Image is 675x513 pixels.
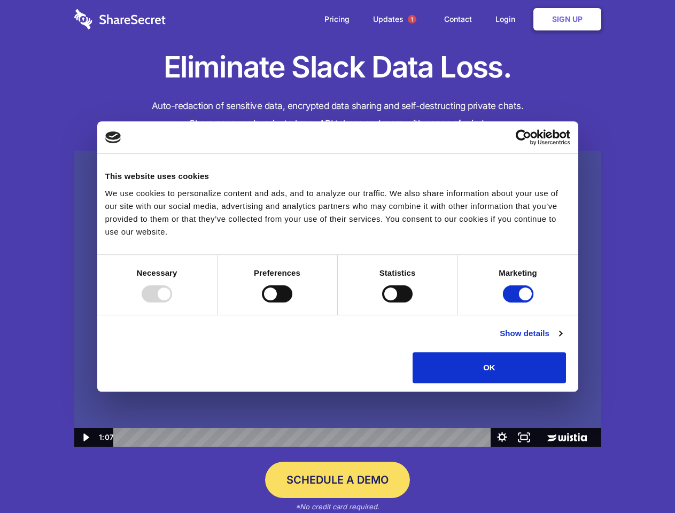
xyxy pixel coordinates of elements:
[105,131,121,143] img: logo
[105,187,570,238] div: We use cookies to personalize content and ads, and to analyze our traffic. We also share informat...
[379,268,416,277] strong: Statistics
[74,151,601,447] img: Sharesecret
[533,8,601,30] a: Sign Up
[314,3,360,36] a: Pricing
[513,428,535,447] button: Fullscreen
[137,268,177,277] strong: Necessary
[265,462,410,498] a: Schedule a Demo
[408,15,416,24] span: 1
[105,170,570,183] div: This website uses cookies
[433,3,483,36] a: Contact
[485,3,531,36] a: Login
[622,460,662,500] iframe: Drift Widget Chat Controller
[477,129,570,145] a: Usercentrics Cookiebot - opens in a new window
[74,48,601,87] h1: Eliminate Slack Data Loss.
[491,428,513,447] button: Show settings menu
[74,428,96,447] button: Play Video
[122,428,486,447] div: Playbar
[499,268,537,277] strong: Marketing
[296,502,379,511] em: *No credit card required.
[413,352,566,383] button: OK
[500,327,562,340] a: Show details
[254,268,300,277] strong: Preferences
[535,428,601,447] a: Wistia Logo -- Learn More
[74,9,166,29] img: logo-wordmark-white-trans-d4663122ce5f474addd5e946df7df03e33cb6a1c49d2221995e7729f52c070b2.svg
[74,97,601,133] h4: Auto-redaction of sensitive data, encrypted data sharing and self-destructing private chats. Shar...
